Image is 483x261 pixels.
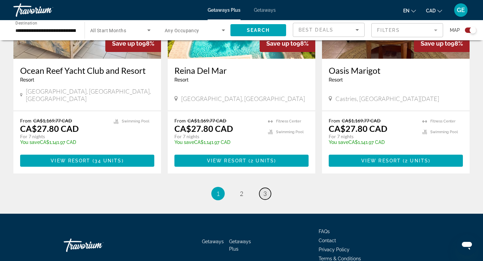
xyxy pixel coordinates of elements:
span: Swimming Pool [122,119,149,123]
div: 98% [260,35,315,52]
span: 1 [216,190,220,197]
button: Search [230,24,286,36]
span: ( ) [401,158,430,163]
div: 98% [105,35,161,52]
span: 2 [240,190,243,197]
p: CA$27.80 CAD [174,123,233,134]
a: FAQs [319,229,330,234]
a: Travorium [13,1,80,19]
a: Privacy Policy [319,247,350,252]
a: Reina Del Mar [174,65,309,75]
span: 2 units [405,158,428,163]
span: You save [174,140,194,145]
button: Change language [403,6,416,15]
p: CA$27.80 CAD [329,123,387,134]
span: You save [20,140,40,145]
button: Filter [371,23,443,38]
span: From [329,118,340,123]
span: Resort [329,77,343,83]
span: Map [450,25,460,35]
span: Swimming Pool [276,130,304,134]
a: Contact [319,238,336,243]
p: For 7 nights [174,134,261,140]
span: Save up to [421,40,451,47]
span: CA$1,169.77 CAD [33,118,72,123]
a: Getaways [254,7,276,13]
span: Save up to [266,40,297,47]
span: ( ) [90,158,123,163]
p: For 7 nights [20,134,107,140]
span: Resort [20,77,34,83]
span: From [174,118,186,123]
a: Getaways Plus [229,239,251,252]
span: Any Occupancy [165,28,199,33]
a: Ocean Reef Yacht Club and Resort [20,65,154,75]
span: All Start Months [90,28,126,33]
p: CA$1,141.97 CAD [20,140,107,145]
p: CA$27.80 CAD [20,123,79,134]
span: [GEOGRAPHIC_DATA], [GEOGRAPHIC_DATA] [181,95,305,102]
span: Destination [15,20,37,25]
button: View Resort(2 units) [329,155,463,167]
span: [GEOGRAPHIC_DATA], [GEOGRAPHIC_DATA], [GEOGRAPHIC_DATA] [26,88,154,102]
button: User Menu [452,3,470,17]
a: Travorium [64,235,131,255]
span: Resort [174,77,189,83]
span: From [20,118,32,123]
span: en [403,8,410,13]
span: Fitness Center [430,119,455,123]
button: View Resort(2 units) [174,155,309,167]
span: Search [247,28,270,33]
span: CA$1,169.77 CAD [342,118,381,123]
span: Best Deals [299,27,333,33]
span: 3 [263,190,267,197]
span: GE [457,7,465,13]
span: View Resort [51,158,90,163]
span: Castries, [GEOGRAPHIC_DATA][DATE] [335,95,439,102]
iframe: Button to launch messaging window [456,234,478,256]
span: View Resort [361,158,401,163]
a: Oasis Marigot [329,65,463,75]
div: 98% [414,35,470,52]
mat-select: Sort by [299,26,359,34]
a: Getaways [202,239,224,244]
p: CA$1,141.97 CAD [329,140,416,145]
span: CA$1,169.77 CAD [187,118,226,123]
a: Getaways Plus [208,7,240,13]
p: For 7 nights [329,134,416,140]
span: ( ) [247,158,276,163]
span: You save [329,140,348,145]
nav: Pagination [13,187,470,200]
button: Change currency [426,6,442,15]
p: CA$1,141.97 CAD [174,140,261,145]
span: View Resort [207,158,247,163]
span: Swimming Pool [430,130,458,134]
span: 34 units [95,158,122,163]
span: 2 units [251,158,274,163]
span: Fitness Center [276,119,301,123]
button: View Resort(34 units) [20,155,154,167]
span: Save up to [112,40,142,47]
span: CAD [426,8,436,13]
